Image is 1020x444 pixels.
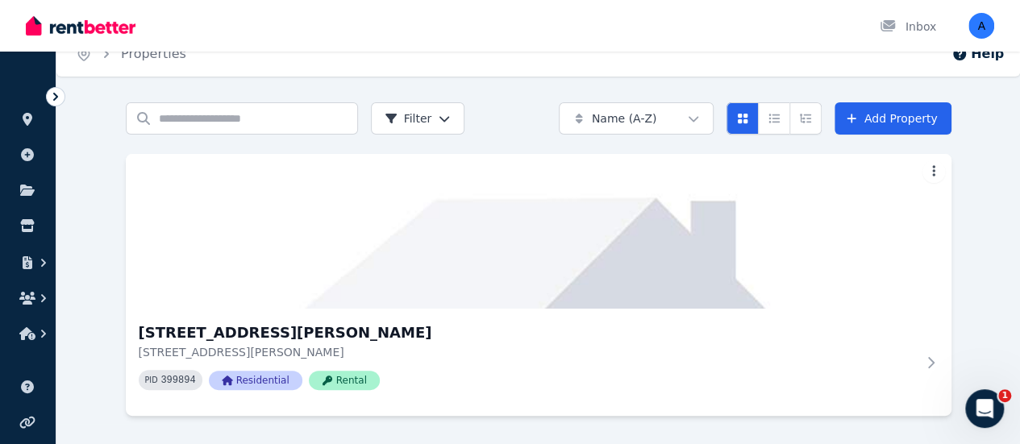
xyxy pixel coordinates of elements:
[965,389,1004,428] iframe: Intercom live chat
[998,389,1011,402] span: 1
[209,371,302,390] span: Residential
[139,322,916,344] h3: [STREET_ADDRESS][PERSON_NAME]
[726,102,822,135] div: View options
[385,110,432,127] span: Filter
[922,160,945,183] button: More options
[835,102,951,135] a: Add Property
[371,102,465,135] button: Filter
[145,376,158,384] small: PID
[56,31,206,77] nav: Breadcrumb
[126,154,951,416] a: 7/16 Kyle St, Glenside[STREET_ADDRESS][PERSON_NAME][STREET_ADDRESS][PERSON_NAME]PID 399894Residen...
[160,375,195,386] code: 399894
[309,371,380,390] span: Rental
[26,14,135,38] img: RentBetter
[121,46,186,61] a: Properties
[139,344,916,360] p: [STREET_ADDRESS][PERSON_NAME]
[951,44,1004,64] button: Help
[758,102,790,135] button: Compact list view
[726,102,759,135] button: Card view
[880,19,936,35] div: Inbox
[592,110,657,127] span: Name (A-Z)
[968,13,994,39] img: anhtanfamily@gmail.com
[559,102,714,135] button: Name (A-Z)
[789,102,822,135] button: Expanded list view
[126,154,951,309] img: 7/16 Kyle St, Glenside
